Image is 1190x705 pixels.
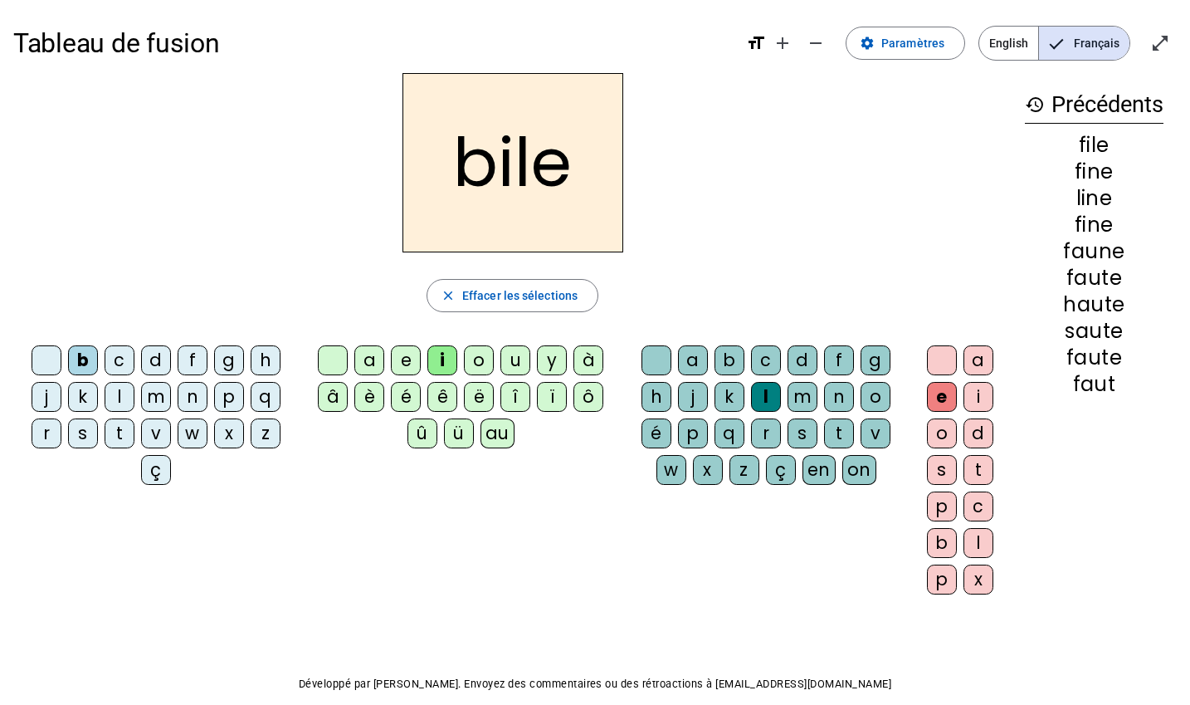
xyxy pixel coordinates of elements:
[788,345,817,375] div: d
[141,382,171,412] div: m
[178,382,207,412] div: n
[32,419,61,448] div: r
[751,345,781,375] div: c
[178,345,207,375] div: f
[1025,135,1163,155] div: file
[214,419,244,448] div: x
[105,419,134,448] div: t
[1144,27,1177,60] button: Entrer en plein écran
[402,73,623,252] h2: bile
[537,382,567,412] div: ï
[881,33,944,53] span: Paramètres
[678,345,708,375] div: a
[824,345,854,375] div: f
[537,345,567,375] div: y
[656,455,686,485] div: w
[927,528,957,558] div: b
[641,419,671,448] div: é
[391,345,421,375] div: e
[141,455,171,485] div: ç
[861,345,890,375] div: g
[963,419,993,448] div: d
[927,492,957,521] div: p
[251,419,280,448] div: z
[407,419,437,448] div: û
[1025,295,1163,315] div: haute
[68,419,98,448] div: s
[444,419,474,448] div: ü
[678,419,708,448] div: p
[978,26,1130,61] mat-button-toggle-group: Language selection
[318,382,348,412] div: â
[799,27,832,60] button: Diminuer la taille de la police
[251,382,280,412] div: q
[861,419,890,448] div: v
[1025,162,1163,182] div: fine
[462,286,578,306] span: Effacer les sélections
[251,345,280,375] div: h
[927,419,957,448] div: o
[788,419,817,448] div: s
[141,419,171,448] div: v
[927,455,957,485] div: s
[427,382,457,412] div: ê
[427,345,457,375] div: i
[214,382,244,412] div: p
[963,455,993,485] div: t
[729,455,759,485] div: z
[824,382,854,412] div: n
[1025,375,1163,394] div: faut
[714,382,744,412] div: k
[391,382,421,412] div: é
[773,33,793,53] mat-icon: add
[500,345,530,375] div: u
[927,382,957,412] div: e
[714,345,744,375] div: b
[751,419,781,448] div: r
[1025,86,1163,124] h3: Précédents
[861,382,890,412] div: o
[68,345,98,375] div: b
[802,455,836,485] div: en
[1025,348,1163,368] div: faute
[1150,33,1170,53] mat-icon: open_in_full
[979,27,1038,60] span: English
[766,27,799,60] button: Augmenter la taille de la police
[788,382,817,412] div: m
[105,345,134,375] div: c
[141,345,171,375] div: d
[1025,95,1045,115] mat-icon: history
[441,288,456,303] mat-icon: close
[214,345,244,375] div: g
[573,382,603,412] div: ô
[641,382,671,412] div: h
[693,455,723,485] div: x
[1025,242,1163,262] div: faune
[13,17,733,70] h1: Tableau de fusion
[927,565,957,595] div: p
[573,345,603,375] div: à
[963,345,993,375] div: a
[1025,215,1163,235] div: fine
[860,36,875,51] mat-icon: settings
[1025,321,1163,341] div: saute
[178,419,207,448] div: w
[13,674,1177,694] p: Développé par [PERSON_NAME]. Envoyez des commentaires ou des rétroactions à [EMAIL_ADDRESS][DOMAI...
[464,382,494,412] div: ë
[746,33,766,53] mat-icon: format_size
[963,528,993,558] div: l
[714,419,744,448] div: q
[824,419,854,448] div: t
[846,27,965,60] button: Paramètres
[751,382,781,412] div: l
[678,382,708,412] div: j
[766,455,796,485] div: ç
[1025,188,1163,208] div: line
[427,279,598,312] button: Effacer les sélections
[963,382,993,412] div: i
[105,382,134,412] div: l
[68,382,98,412] div: k
[32,382,61,412] div: j
[842,455,876,485] div: on
[806,33,826,53] mat-icon: remove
